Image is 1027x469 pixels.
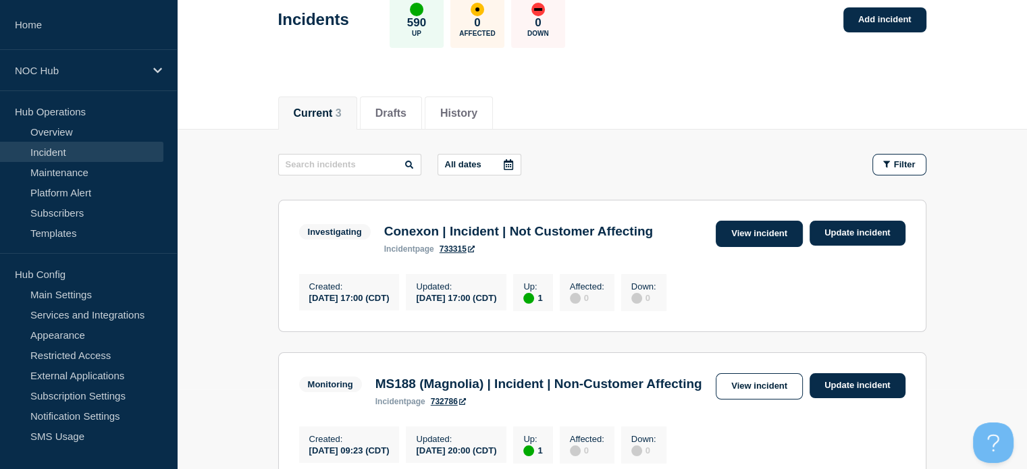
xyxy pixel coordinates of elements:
[716,373,803,399] a: View incident
[459,30,495,37] p: Affected
[384,224,653,239] h3: Conexon | Incident | Not Customer Affecting
[843,7,926,32] a: Add incident
[375,377,702,391] h3: MS188 (Magnolia) | Incident | Non-Customer Affecting
[440,107,477,119] button: History
[384,244,434,254] p: page
[631,293,642,304] div: disabled
[474,16,480,30] p: 0
[523,292,542,304] div: 1
[527,30,549,37] p: Down
[410,3,423,16] div: up
[570,281,604,292] p: Affected :
[631,445,642,456] div: disabled
[523,434,542,444] p: Up :
[412,30,421,37] p: Up
[375,397,406,406] span: incident
[445,159,481,169] p: All dates
[309,281,390,292] p: Created :
[570,293,581,304] div: disabled
[384,244,415,254] span: incident
[523,293,534,304] div: up
[631,292,656,304] div: 0
[278,154,421,175] input: Search incidents
[309,292,390,303] div: [DATE] 17:00 (CDT)
[631,444,656,456] div: 0
[416,292,496,303] div: [DATE] 17:00 (CDT)
[523,444,542,456] div: 1
[872,154,926,175] button: Filter
[535,16,541,30] p: 0
[894,159,916,169] span: Filter
[471,3,484,16] div: affected
[570,445,581,456] div: disabled
[431,397,466,406] a: 732786
[570,444,604,456] div: 0
[570,292,604,304] div: 0
[309,434,390,444] p: Created :
[523,281,542,292] p: Up :
[375,107,406,119] button: Drafts
[570,434,604,444] p: Affected :
[631,281,656,292] p: Down :
[438,154,521,175] button: All dates
[278,10,349,29] h1: Incidents
[523,445,534,456] div: up
[407,16,426,30] p: 590
[294,107,342,119] button: Current 3
[810,373,905,398] a: Update incident
[716,221,803,247] a: View incident
[631,434,656,444] p: Down :
[375,397,425,406] p: page
[299,377,362,392] span: Monitoring
[810,221,905,246] a: Update incident
[440,244,475,254] a: 733315
[299,224,371,240] span: Investigating
[531,3,545,16] div: down
[416,281,496,292] p: Updated :
[309,444,390,456] div: [DATE] 09:23 (CDT)
[416,444,496,456] div: [DATE] 20:00 (CDT)
[15,65,144,76] p: NOC Hub
[973,422,1013,463] iframe: Help Scout Beacon - Open
[416,434,496,444] p: Updated :
[336,107,342,119] span: 3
